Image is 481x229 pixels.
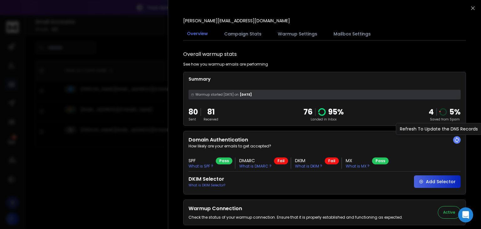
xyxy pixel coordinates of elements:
button: Mailbox Settings [330,27,375,41]
p: What is SPF ? [189,164,213,169]
p: Received [204,117,218,122]
p: What is MX ? [346,164,370,169]
strong: 4 [429,107,434,117]
h2: Warmup Connection [189,205,403,212]
p: Summary [189,76,461,82]
p: Landed in Inbox [303,117,344,122]
p: 5 % [449,107,461,117]
div: [DATE] [189,90,461,99]
h3: DMARC [239,157,272,164]
p: 95 % [328,107,344,117]
div: Pass [216,157,232,164]
p: Saved from Spam [429,117,461,122]
h2: Domain Authentication [189,136,461,144]
p: What is DKIM Selector? [189,183,225,188]
p: Sent [189,117,198,122]
p: 76 [303,107,313,117]
h3: DKIM [295,157,322,164]
p: What is DKIM ? [295,164,322,169]
h3: SPF [189,157,213,164]
button: Active [438,206,461,219]
p: How likely are your emails to get accepted? [189,144,461,149]
button: Overview [183,27,212,41]
div: Fail [274,157,288,164]
button: Add Selector [414,175,461,188]
p: 80 [189,107,198,117]
h2: DKIM Selector [189,175,225,183]
p: See how you warmup emails are performing [183,62,268,67]
div: Pass [372,157,389,164]
p: What is DMARC ? [239,164,272,169]
button: Campaign Stats [220,27,265,41]
p: 81 [204,107,218,117]
span: Warmup started [DATE] on [195,92,239,97]
button: Warmup Settings [274,27,321,41]
div: Open Intercom Messenger [458,207,473,222]
p: [PERSON_NAME][EMAIL_ADDRESS][DOMAIN_NAME] [183,18,290,24]
h3: MX [346,157,370,164]
h1: Overall warmup stats [183,51,237,58]
p: Check the status of your warmup connection. Ensure that it is properly established and functionin... [189,215,403,220]
div: Fail [325,157,339,164]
